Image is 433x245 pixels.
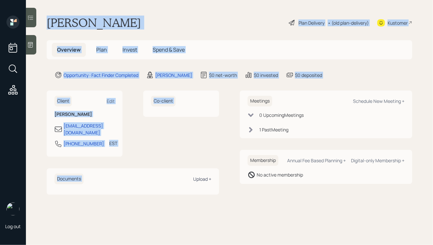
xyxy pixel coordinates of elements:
[155,72,192,79] div: [PERSON_NAME]
[54,112,115,117] h6: [PERSON_NAME]
[298,19,324,26] div: Plan Delivery
[107,98,115,104] div: Edit
[259,126,288,133] div: 1 Past Meeting
[287,157,346,164] div: Annual Fee Based Planning +
[109,140,117,147] div: EST
[259,112,304,118] div: 0 Upcoming Meeting s
[54,174,84,184] h6: Documents
[47,16,141,30] h1: [PERSON_NAME]
[351,157,404,164] div: Digital-only Membership +
[57,46,81,53] span: Overview
[123,46,137,53] span: Invest
[295,72,322,79] div: $0 deposited
[151,96,176,106] h6: Co-client
[64,140,104,147] div: [PHONE_NUMBER]
[6,202,19,215] img: hunter_neumayer.jpg
[64,72,138,79] div: Opportunity · Fact Finder Completed
[353,98,404,104] div: Schedule New Meeting +
[388,19,408,26] div: Kustomer
[64,122,115,136] div: [EMAIL_ADDRESS][DOMAIN_NAME]
[209,72,237,79] div: $0 net-worth
[248,96,272,106] h6: Meetings
[257,171,303,178] div: No active membership
[328,19,369,26] div: • (old plan-delivery)
[248,155,278,166] h6: Membership
[153,46,185,53] span: Spend & Save
[193,176,211,182] div: Upload +
[96,46,107,53] span: Plan
[5,223,21,229] div: Log out
[54,96,72,106] h6: Client
[254,72,278,79] div: $0 invested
